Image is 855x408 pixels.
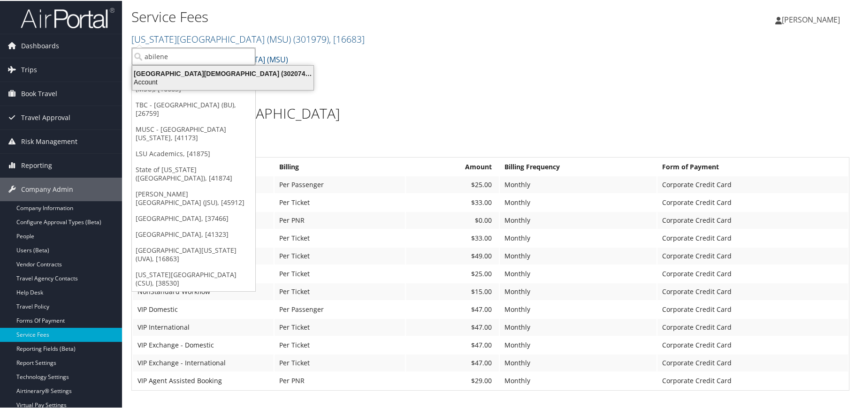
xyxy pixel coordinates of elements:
td: Corporate Credit Card [657,211,848,228]
td: Corporate Credit Card [657,247,848,264]
td: Per Passenger [275,175,405,192]
a: [US_STATE][GEOGRAPHIC_DATA] (CSU), [38530] [132,266,255,290]
td: $25.00 [406,175,499,192]
th: Form of Payment [657,158,848,174]
th: Billing Frequency [500,158,657,174]
td: Monthly [500,354,657,370]
td: $33.00 [406,193,499,210]
td: $47.00 [406,336,499,353]
td: VIP Exchange - Domestic [133,336,274,353]
h3: Full Service Agent [131,139,849,152]
a: State of [US_STATE] ([GEOGRAPHIC_DATA]), [41874] [132,161,255,185]
td: Monthly [500,300,657,317]
td: Corporate Credit Card [657,300,848,317]
a: [US_STATE][GEOGRAPHIC_DATA] (MSU) [131,32,365,45]
td: $47.00 [406,300,499,317]
td: Per Ticket [275,193,405,210]
a: [GEOGRAPHIC_DATA], [37466] [132,210,255,226]
span: , [ 16683 ] [329,32,365,45]
td: Monthly [500,229,657,246]
td: $49.00 [406,247,499,264]
td: Monthly [500,193,657,210]
td: Per Ticket [275,264,405,281]
h1: Service Fees [131,6,610,26]
td: Monthly [500,336,657,353]
span: Book Travel [21,81,57,105]
td: Monthly [500,264,657,281]
td: VIP Exchange - International [133,354,274,370]
input: Search Accounts [132,47,255,64]
td: Per PNR [275,211,405,228]
td: Monthly [500,247,657,264]
td: Per PNR [275,371,405,388]
td: VIP International [133,318,274,335]
a: MUSC - [GEOGRAPHIC_DATA][US_STATE], [41173] [132,121,255,145]
div: Account [127,77,319,85]
td: Corporate Credit Card [657,318,848,335]
span: Company Admin [21,177,73,200]
td: VIP Agent Assisted Booking [133,371,274,388]
td: Corporate Credit Card [657,193,848,210]
span: ( 301979 ) [293,32,329,45]
span: [PERSON_NAME] [782,14,840,24]
td: Monthly [500,211,657,228]
a: LSU Academics, [41875] [132,145,255,161]
td: Corporate Credit Card [657,175,848,192]
a: [GEOGRAPHIC_DATA][US_STATE] (UVA), [16863] [132,242,255,266]
td: $15.00 [406,282,499,299]
td: Per Ticket [275,336,405,353]
td: Corporate Credit Card [657,354,848,370]
h1: [US_STATE][GEOGRAPHIC_DATA] [131,103,849,122]
td: Corporate Credit Card [657,229,848,246]
a: TBC - [GEOGRAPHIC_DATA] (BU), [26759] [132,96,255,121]
td: Corporate Credit Card [657,282,848,299]
td: Corporate Credit Card [657,336,848,353]
td: Monthly [500,371,657,388]
td: Monthly [500,175,657,192]
img: airportal-logo.png [21,6,115,28]
a: [GEOGRAPHIC_DATA], [41323] [132,226,255,242]
div: [GEOGRAPHIC_DATA][DEMOGRAPHIC_DATA] (302074), [45966] [127,68,319,77]
th: Amount [406,158,499,174]
span: Trips [21,57,37,81]
a: [PERSON_NAME][GEOGRAPHIC_DATA] (JSU), [45912] [132,185,255,210]
span: Risk Management [21,129,77,152]
td: Corporate Credit Card [657,371,848,388]
td: $47.00 [406,318,499,335]
span: Reporting [21,153,52,176]
td: Per Passenger [275,300,405,317]
th: Billing [275,158,405,174]
td: $0.00 [406,211,499,228]
td: $25.00 [406,264,499,281]
td: $29.00 [406,371,499,388]
td: Per Ticket [275,229,405,246]
td: Per Ticket [275,247,405,264]
td: Monthly [500,282,657,299]
td: Per Ticket [275,282,405,299]
td: VIP Domestic [133,300,274,317]
span: Dashboards [21,33,59,57]
a: [PERSON_NAME] [775,5,849,33]
td: Corporate Credit Card [657,264,848,281]
td: Per Ticket [275,318,405,335]
span: Travel Approval [21,105,70,128]
td: $47.00 [406,354,499,370]
td: $33.00 [406,229,499,246]
td: Per Ticket [275,354,405,370]
td: Monthly [500,318,657,335]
